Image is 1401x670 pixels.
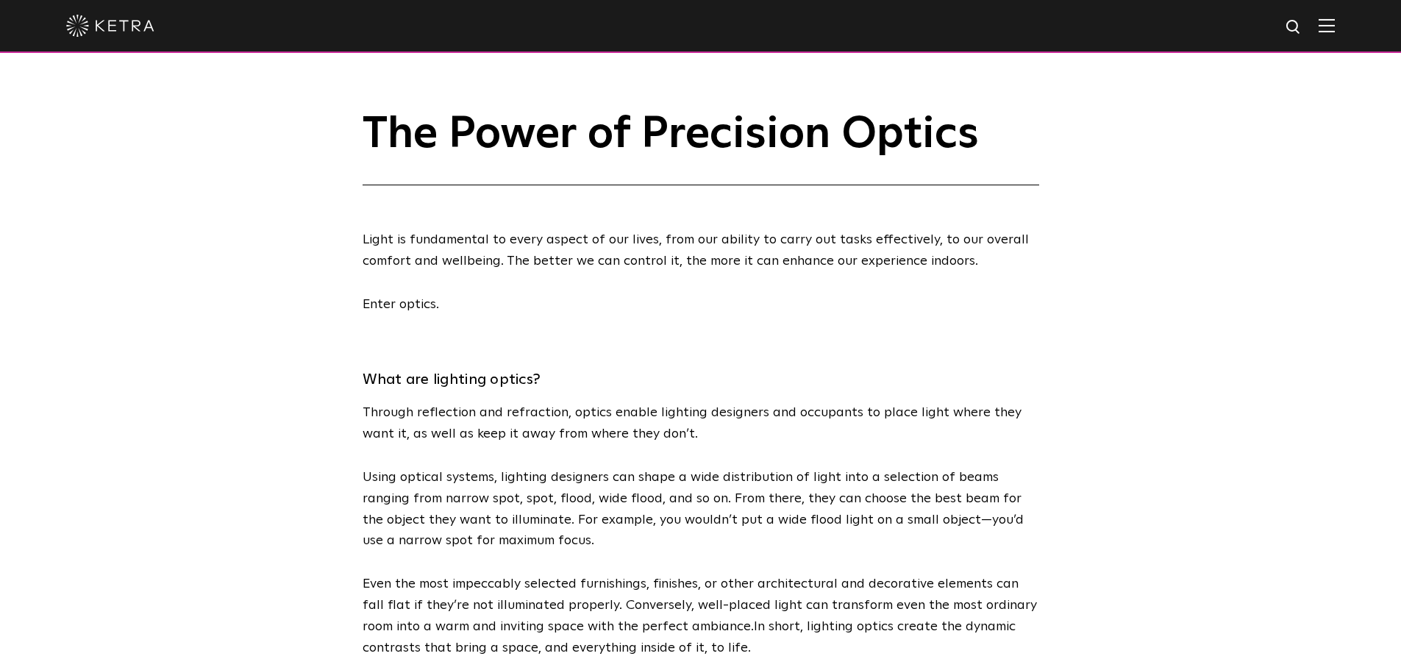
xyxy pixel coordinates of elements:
img: search icon [1285,18,1303,37]
p: Using optical systems, lighting designers can shape a wide distribution of light into a selection... [363,467,1039,552]
img: Hamburger%20Nav.svg [1319,18,1335,32]
p: Through reflection and refraction, optics enable lighting designers and occupants to place light ... [363,402,1039,445]
p: Enter optics. [363,294,1039,316]
p: Even the most impeccably selected furnishings, finishes, or other architectural and decorative el... [363,574,1039,658]
h1: The Power of Precision Optics [363,110,1039,185]
h3: What are lighting optics? [363,366,1039,393]
span: In short, lighting optics create the dynamic contrasts that bring a space, and everything inside ... [363,620,1016,655]
img: ketra-logo-2019-white [66,15,154,37]
p: Light is fundamental to every aspect of our lives, from our ability to carry out tasks effectivel... [363,229,1039,272]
